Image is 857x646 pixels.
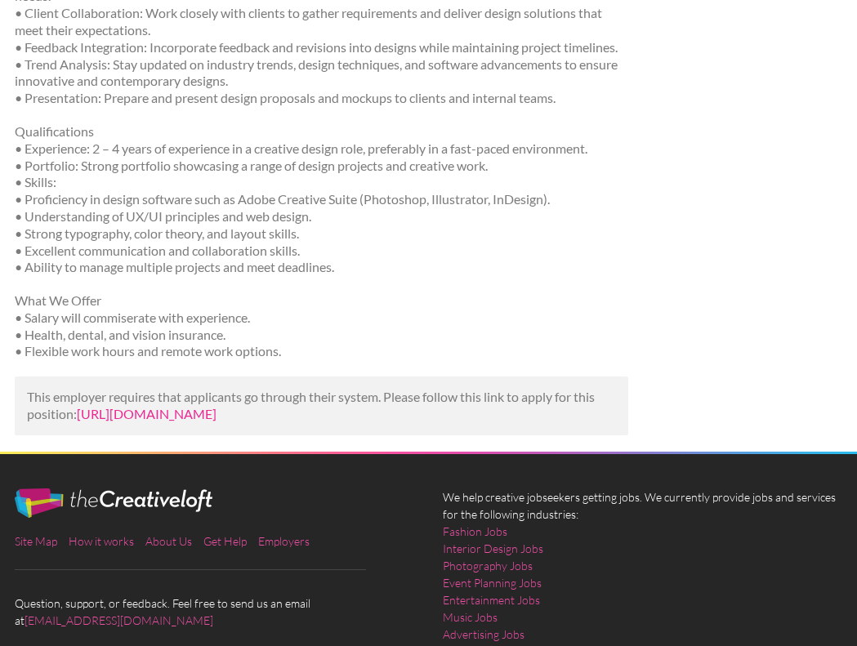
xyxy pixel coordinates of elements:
a: Fashion Jobs [443,523,507,540]
a: How it works [69,534,134,548]
a: Site Map [15,534,57,548]
a: Interior Design Jobs [443,540,543,557]
img: The Creative Loft [15,488,212,518]
a: Photography Jobs [443,557,533,574]
a: [URL][DOMAIN_NAME] [77,406,216,421]
a: Advertising Jobs [443,626,524,643]
a: Get Help [203,534,247,548]
p: What We Offer • Salary will commiserate with experience. • Health, dental, and vision insurance. ... [15,292,629,360]
a: [EMAIL_ADDRESS][DOMAIN_NAME] [25,613,213,627]
a: Event Planning Jobs [443,574,542,591]
p: Qualifications • Experience: 2 – 4 years of experience in a creative design role, preferably in a... [15,123,629,276]
a: Music Jobs [443,608,498,626]
a: Employers [258,534,310,548]
a: Entertainment Jobs [443,591,540,608]
a: About Us [145,534,192,548]
p: This employer requires that applicants go through their system. Please follow this link to apply ... [27,389,617,423]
